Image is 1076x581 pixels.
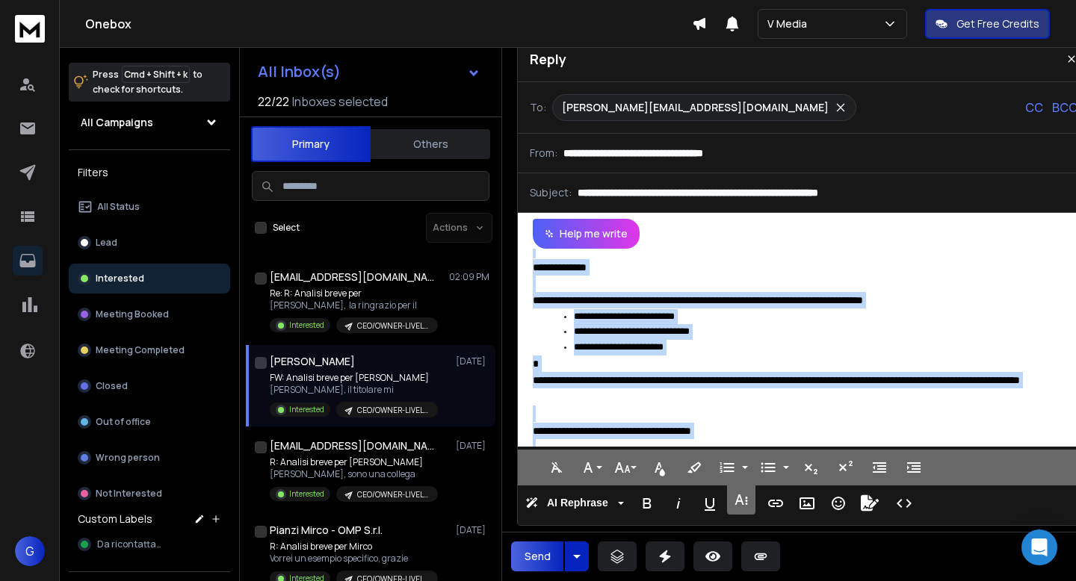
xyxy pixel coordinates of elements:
[357,320,429,332] p: CEO/OWNER-LIVELLO 3 - CONSAPEVOLE DEL PROBLEMA-PERSONALIZZAZIONI TARGET A-TEST 1
[270,384,438,396] p: [PERSON_NAME], il titolare mi
[530,49,566,69] p: Reply
[456,355,489,367] p: [DATE]
[456,440,489,452] p: [DATE]
[258,64,341,79] h1: All Inbox(s)
[533,219,640,249] button: Help me write
[246,57,492,87] button: All Inbox(s)
[270,541,438,553] p: R: Analisi breve per Mirco
[251,126,371,162] button: Primary
[544,497,611,509] span: AI Rephrase
[96,273,144,285] p: Interested
[69,108,230,137] button: All Campaigns
[81,115,153,130] h1: All Campaigns
[85,15,692,33] h1: Onebox
[69,371,230,401] button: Closed
[96,308,169,320] p: Meeting Booked
[96,344,185,356] p: Meeting Completed
[856,488,884,518] button: Signature
[258,93,289,111] span: 22 / 22
[96,452,160,464] p: Wrong person
[69,192,230,222] button: All Status
[562,100,829,115] p: [PERSON_NAME][EMAIL_ADDRESS][DOMAIN_NAME]
[15,15,45,43] img: logo
[865,453,894,482] button: Decrease Indent (⌘[)
[1025,99,1043,116] p: CC
[270,372,438,384] p: FW: Analisi breve per [PERSON_NAME]
[270,456,438,468] p: R: Analisi breve per [PERSON_NAME]
[831,453,859,482] button: Superscript
[890,488,918,518] button: Code View
[97,201,140,213] p: All Status
[93,67,202,97] p: Press to check for shortcuts.
[1021,529,1057,565] div: Open Intercom Messenger
[530,146,557,161] p: From:
[96,416,151,428] p: Out of office
[15,536,45,566] button: G
[767,16,813,31] p: V Media
[270,468,438,480] p: [PERSON_NAME], sono una collega
[646,453,674,482] button: Text Color
[289,488,324,500] p: Interested
[357,489,429,500] p: CEO/OWNER-LIVELLO 3 - CONSAPEVOLE DEL PROBLEMA-PERSONALIZZAZIONI TARGET A-TEST 1
[69,335,230,365] button: Meeting Completed
[96,488,162,500] p: Not Interested
[956,16,1039,31] p: Get Free Credits
[69,264,230,293] button: Interested
[69,299,230,329] button: Meeting Booked
[69,479,230,509] button: Not Interested
[273,222,300,234] label: Select
[449,271,489,283] p: 02:09 PM
[270,354,355,369] h1: [PERSON_NAME]
[793,488,821,518] button: Insert Image (⌘P)
[270,288,438,299] p: Re: R: Analisi breve per
[511,541,563,571] button: Send
[97,538,164,550] span: Da ricontattare
[292,93,388,111] h3: Inboxes selected
[530,185,572,200] p: Subject:
[542,453,571,482] button: Clear Formatting
[270,438,434,453] h1: [EMAIL_ADDRESS][DOMAIN_NAME]
[357,405,429,416] p: CEO/OWNER-LIVELLO 3 - CONSAPEVOLE DEL PROBLEMA-PERSONALIZZAZIONI TARGET A-TEST 1
[456,524,489,536] p: [DATE]
[270,299,438,311] p: [PERSON_NAME], la ringrazio per il
[122,66,190,83] span: Cmd + Shift + k
[577,453,605,482] button: Font Family
[69,228,230,258] button: Lead
[522,488,627,518] button: AI Rephrase
[69,407,230,437] button: Out of office
[78,512,152,526] h3: Custom Labels
[270,523,383,538] h1: Pianzi Mirco - OMP S.r.l.
[530,100,546,115] p: To:
[69,162,230,183] h3: Filters
[270,270,434,285] h1: [EMAIL_ADDRESS][DOMAIN_NAME]
[824,488,853,518] button: Emoticons
[371,128,490,161] button: Others
[96,380,128,392] p: Closed
[69,529,230,559] button: Da ricontattare
[925,9,1050,39] button: Get Free Credits
[270,553,438,565] p: Vorrei un esempio specifico, grazie
[69,443,230,473] button: Wrong person
[289,320,324,331] p: Interested
[289,404,324,415] p: Interested
[96,237,117,249] p: Lead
